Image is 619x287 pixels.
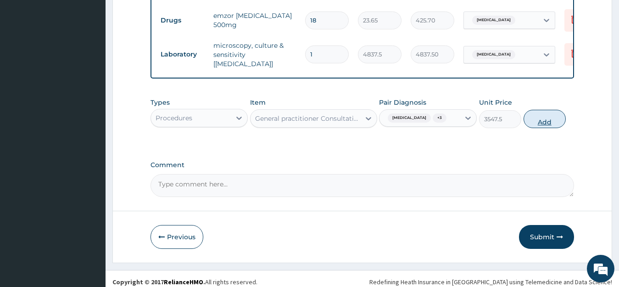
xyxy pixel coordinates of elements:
td: Laboratory [156,46,209,63]
a: RelianceHMO [164,278,203,286]
td: emzor [MEDICAL_DATA] 500mg [209,6,301,34]
button: Previous [151,225,203,249]
td: microscopy, culture & sensitivity [[MEDICAL_DATA]] [209,36,301,73]
textarea: Type your message and hit 'Enter' [5,190,175,222]
span: + 3 [433,113,446,123]
label: Pair Diagnosis [379,98,426,107]
img: d_794563401_company_1708531726252_794563401 [17,46,37,69]
div: Minimize live chat window [151,5,173,27]
label: Comment [151,161,574,169]
div: General practitioner Consultation first outpatient consultation [255,114,361,123]
button: Submit [519,225,574,249]
span: [MEDICAL_DATA] [472,50,515,59]
label: Item [250,98,266,107]
strong: Copyright © 2017 . [112,278,205,286]
span: We're online! [53,85,127,178]
span: [MEDICAL_DATA] [472,16,515,25]
button: Add [524,110,566,128]
span: [MEDICAL_DATA] [388,113,431,123]
label: Types [151,99,170,107]
div: Procedures [156,113,192,123]
div: Redefining Heath Insurance in [GEOGRAPHIC_DATA] using Telemedicine and Data Science! [369,277,612,287]
label: Unit Price [479,98,512,107]
td: Drugs [156,12,209,29]
div: Chat with us now [48,51,154,63]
